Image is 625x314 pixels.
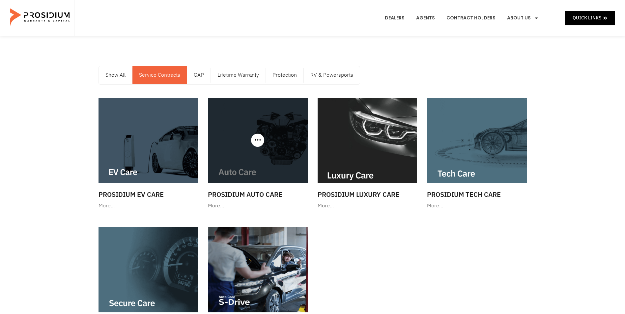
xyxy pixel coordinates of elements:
a: Prosidium Tech Care More… [424,94,530,214]
h3: Prosidium Tech Care [427,190,527,199]
a: Lifetime Warranty [211,66,266,84]
nav: Menu [99,66,360,84]
h3: Prosidium Luxury Care [318,190,417,199]
div: More… [99,201,198,211]
h3: Prosidium Auto Care [208,190,308,199]
a: Service Contracts [132,66,187,84]
a: Dealers [380,6,410,30]
a: Prosidium Auto Care More… [205,94,311,214]
div: More… [208,201,308,211]
nav: Menu [380,6,544,30]
a: Quick Links [565,11,615,25]
a: GAP [187,66,211,84]
div: More… [427,201,527,211]
div: More… [318,201,417,211]
a: Agents [411,6,440,30]
a: Contract Holders [441,6,500,30]
a: Prosidium EV Care More… [95,94,202,214]
a: Show All [99,66,132,84]
a: Protection [266,66,303,84]
a: RV & Powersports [304,66,360,84]
a: About Us [502,6,544,30]
span: Quick Links [573,14,601,22]
h3: Prosidium EV Care [99,190,198,199]
a: Prosidium Luxury Care More… [314,94,421,214]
